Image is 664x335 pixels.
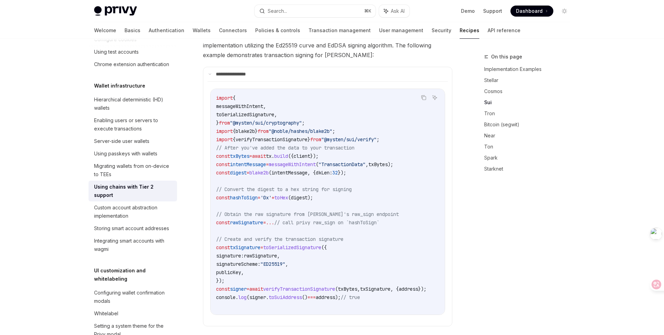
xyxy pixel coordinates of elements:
[89,235,177,255] a: Integrating smart accounts with wagmi
[230,244,260,251] span: txSignature
[319,161,366,167] span: "TransactionData"
[94,96,173,112] div: Hierarchical deterministic (HD) wallets
[203,31,452,60] span: [PERSON_NAME] supports multiple cryptographic schemes, with [PERSON_NAME]’s implementation utiliz...
[89,181,177,201] a: Using chains with Tier 2 support
[247,294,249,300] span: (
[216,120,219,126] span: }
[230,153,249,159] span: txBytes
[94,237,173,253] div: Integrating smart accounts with wagmi
[388,161,393,167] span: );
[430,93,439,102] button: Ask AI
[216,219,230,226] span: const
[247,286,249,292] span: =
[216,194,230,201] span: const
[288,153,294,159] span: ({
[252,153,266,159] span: await
[274,219,379,226] span: // call privy raw_sign on `hashToSign`
[216,186,352,192] span: // Convert the digest to a hex string for signing
[233,136,236,143] span: {
[94,82,145,90] h5: Wallet infrastructure
[484,86,575,97] a: Cosmos
[89,160,177,181] a: Migrating wallets from on-device to TEEs
[216,145,354,151] span: // After you've added the data to your transaction
[94,183,173,199] div: Using chains with Tier 2 support
[219,22,247,39] a: Connectors
[233,128,236,134] span: {
[193,22,211,39] a: Wallets
[241,269,244,275] span: ,
[338,170,346,176] span: });
[332,128,335,134] span: ;
[260,244,263,251] span: =
[274,194,288,201] span: toHex
[368,161,388,167] span: txBytes
[230,194,258,201] span: hashToSign
[399,286,418,292] span: address
[269,161,316,167] span: messageWithIntent
[89,93,177,114] a: Hierarchical deterministic (HD) wallets
[236,294,238,300] span: .
[260,194,271,201] span: '0x'
[94,137,149,145] div: Server-side user wallets
[230,161,266,167] span: intentMessage
[216,170,230,176] span: const
[94,266,177,283] h5: UI customization and whitelabeling
[484,97,575,108] a: Sui
[230,120,302,126] span: "@mysten/sui/cryptography"
[94,224,169,233] div: Storing smart account addresses
[216,278,224,284] span: });
[258,128,269,134] span: from
[94,150,157,158] div: Using passkeys with wallets
[94,162,173,179] div: Migrating wallets from on-device to TEEs
[216,103,263,109] span: messageWithIntent
[316,161,319,167] span: (
[321,136,377,143] span: "@mysten/sui/verify"
[288,194,291,201] span: (
[321,244,327,251] span: ({
[335,286,338,292] span: (
[216,128,233,134] span: import
[516,8,543,15] span: Dashboard
[89,114,177,135] a: Enabling users or servers to execute transactions
[247,170,249,176] span: =
[216,153,230,159] span: const
[216,136,233,143] span: import
[269,128,332,134] span: "@noble/hashes/blake2b"
[216,269,241,275] span: publicKey
[484,108,575,119] a: Tron
[89,135,177,147] a: Server-side user wallets
[310,136,321,143] span: from
[335,294,341,300] span: );
[379,22,423,39] a: User management
[266,219,274,226] span: ...
[307,170,316,176] span: , {
[460,22,479,39] a: Recipes
[216,286,230,292] span: const
[484,152,575,163] a: Spark
[419,93,428,102] button: Copy the contents from the code block
[266,294,269,300] span: .
[94,116,173,133] div: Enabling users or servers to execute transactions
[271,194,274,201] span: +
[249,153,252,159] span: =
[94,309,118,318] div: Whitelabel
[390,286,399,292] span: , {
[366,161,368,167] span: ,
[488,22,520,39] a: API reference
[219,120,230,126] span: from
[230,170,247,176] span: digest
[124,22,140,39] a: Basics
[316,170,332,176] span: dkLen:
[484,163,575,174] a: Starknet
[484,141,575,152] a: Ton
[268,7,287,15] div: Search...
[269,294,302,300] span: toSuiAddress
[307,294,316,300] span: ===
[216,236,343,242] span: // Create and verify the transaction signature
[94,6,137,16] img: light logo
[255,5,376,17] button: Search...⌘K
[89,58,177,71] a: Chrome extension authentication
[216,261,260,267] span: signatureScheme:
[559,6,570,17] button: Toggle dark mode
[94,22,116,39] a: Welcome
